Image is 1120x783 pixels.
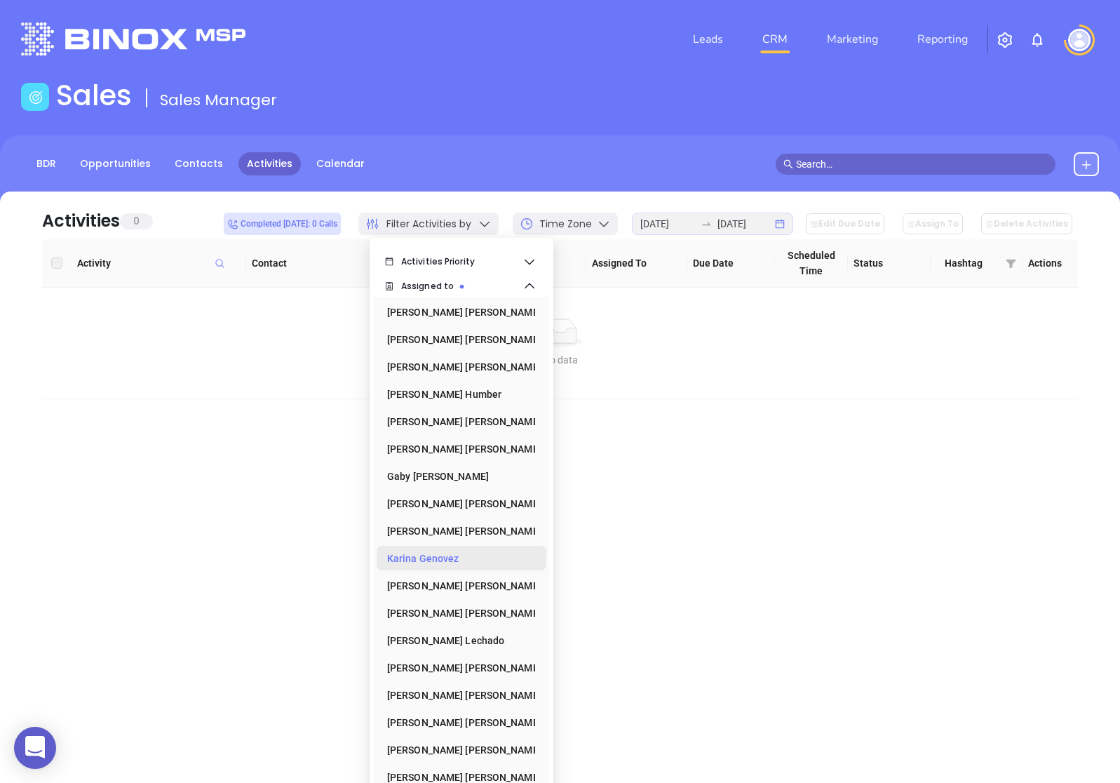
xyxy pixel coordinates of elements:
[687,25,729,53] a: Leads
[701,218,712,229] span: to
[1068,29,1091,51] img: user
[640,216,695,232] input: Start date
[387,599,527,627] div: [PERSON_NAME] [PERSON_NAME]
[53,352,1067,368] div: No data
[72,152,159,175] a: Opportunities
[387,709,527,737] div: [PERSON_NAME] [PERSON_NAME]
[981,213,1072,234] button: Delete Activities
[539,217,592,232] span: Time Zone
[586,239,687,288] th: Assigned To
[774,239,848,288] th: Scheduled Time
[387,490,527,518] div: [PERSON_NAME] [PERSON_NAME]
[166,152,231,175] a: Contacts
[401,248,522,276] span: Activities Priority
[387,380,527,408] div: [PERSON_NAME] Humber
[386,217,471,232] span: Filter Activities by
[308,152,373,175] a: Calendar
[246,239,365,288] th: Contact
[912,25,973,53] a: Reporting
[387,435,527,463] div: [PERSON_NAME] [PERSON_NAME]
[387,544,527,573] div: Karina Genovez
[160,89,277,111] span: Sales Manager
[796,156,1048,172] input: Search…
[757,25,793,53] a: CRM
[701,218,712,229] span: swap-right
[945,255,999,271] span: Hashtag
[903,213,963,234] button: Assign To
[387,298,527,326] div: [PERSON_NAME] [PERSON_NAME]
[387,681,527,709] div: [PERSON_NAME] [PERSON_NAME]
[387,462,527,490] div: Gaby [PERSON_NAME]
[997,32,1013,48] img: iconSetting
[806,213,884,234] button: Edit Due Date
[387,736,527,764] div: [PERSON_NAME] [PERSON_NAME]
[401,272,522,300] span: Assigned to
[227,216,337,232] span: Completed [DATE]: 0 Calls
[783,159,793,169] span: search
[387,326,527,354] div: [PERSON_NAME] [PERSON_NAME]
[56,79,132,112] h1: Sales
[387,654,527,682] div: [PERSON_NAME] [PERSON_NAME]
[387,627,527,655] div: [PERSON_NAME] Lechado
[120,213,153,229] span: 0
[717,216,772,232] input: End date
[387,353,527,381] div: [PERSON_NAME] [PERSON_NAME]
[687,239,775,288] th: Due Date
[387,408,527,436] div: [PERSON_NAME] [PERSON_NAME]
[365,239,475,288] th: Active Opportunity
[387,517,527,545] div: [PERSON_NAME] [PERSON_NAME]
[848,239,931,288] th: Status
[387,572,527,600] div: [PERSON_NAME] [PERSON_NAME]
[1023,239,1078,288] th: Actions
[821,25,884,53] a: Marketing
[1029,32,1046,48] img: iconNotification
[28,152,65,175] a: BDR
[77,255,241,271] span: Activity
[21,22,245,55] img: logo
[42,208,120,234] div: Activities
[238,152,301,175] a: Activities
